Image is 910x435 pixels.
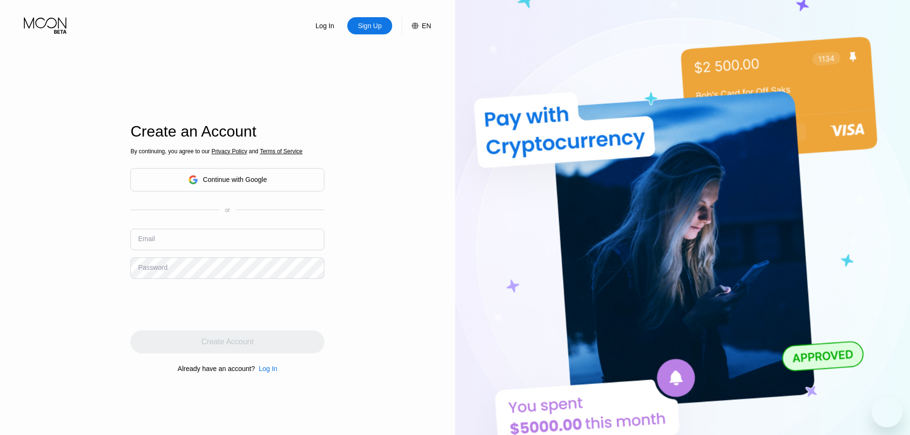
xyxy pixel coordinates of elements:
[260,148,302,155] span: Terms of Service
[130,286,276,323] iframe: reCAPTCHA
[138,264,167,271] div: Password
[178,365,255,372] div: Already have an account?
[259,365,278,372] div: Log In
[357,21,383,31] div: Sign Up
[130,123,324,140] div: Create an Account
[203,176,267,183] div: Continue with Google
[347,17,392,34] div: Sign Up
[138,235,155,243] div: Email
[130,148,324,155] div: By continuing, you agree to our
[225,207,230,213] div: or
[422,22,431,30] div: EN
[302,17,347,34] div: Log In
[130,168,324,191] div: Continue with Google
[212,148,247,155] span: Privacy Policy
[247,148,260,155] span: and
[315,21,335,31] div: Log In
[255,365,278,372] div: Log In
[872,397,902,427] iframe: Button to launch messaging window
[402,17,431,34] div: EN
